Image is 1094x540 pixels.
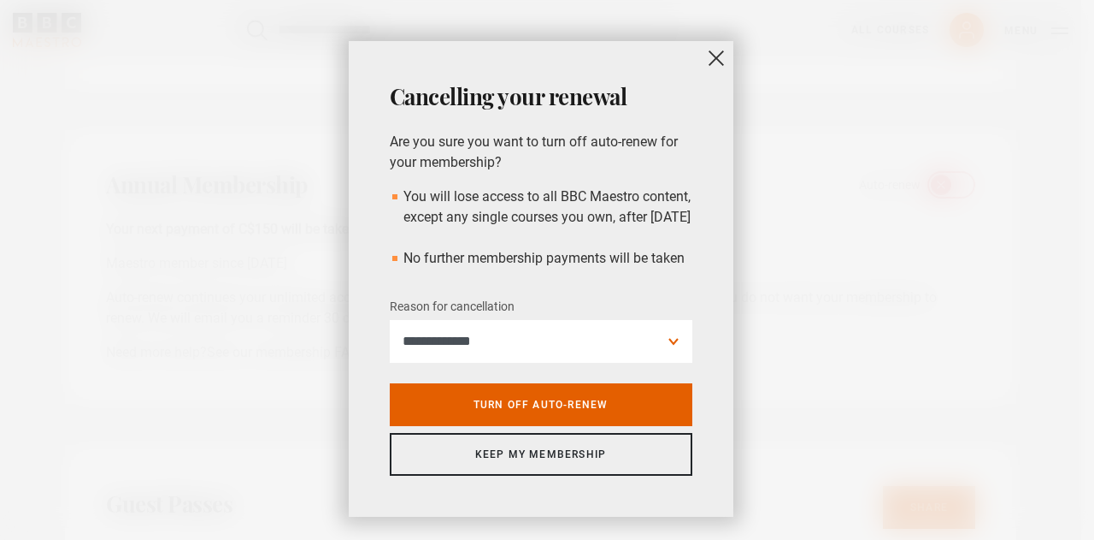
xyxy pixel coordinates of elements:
button: close [699,41,733,75]
h2: Cancelling your renewal [390,82,692,111]
li: No further membership payments will be taken [390,248,692,269]
a: Turn off auto-renew [390,383,692,426]
label: Reason for cancellation [390,297,515,317]
a: Keep my membership [390,433,692,476]
li: You will lose access to all BBC Maestro content, except any single courses you own, after [DATE] [390,187,692,228]
p: Are you sure you want to turn off auto-renew for your membership? [390,132,692,173]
